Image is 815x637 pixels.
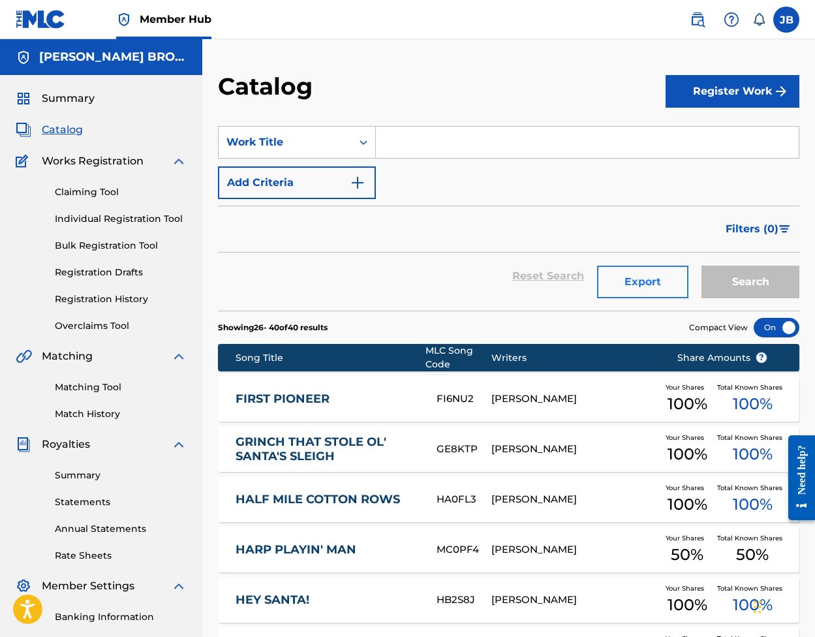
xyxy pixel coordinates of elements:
[16,153,33,169] img: Works Registration
[55,610,187,624] a: Banking Information
[726,221,778,237] span: Filters ( 0 )
[491,542,657,557] div: [PERSON_NAME]
[666,533,709,543] span: Your Shares
[16,122,31,138] img: Catalog
[171,437,187,452] img: expand
[752,13,765,26] div: Notifications
[754,587,761,627] div: Drag
[717,483,788,493] span: Total Known Shares
[666,433,709,443] span: Your Shares
[236,492,419,507] a: HALF MILE COTTON ROWS
[16,91,95,106] a: SummarySummary
[16,50,31,65] img: Accounts
[668,493,707,516] span: 100 %
[437,442,492,457] div: GE8KTP
[677,351,767,365] span: Share Amounts
[236,435,419,464] a: GRINCH THAT STOLE OL' SANTA'S SLEIGH
[668,392,707,416] span: 100 %
[16,349,32,364] img: Matching
[55,549,187,563] a: Rate Sheets
[236,351,425,365] div: Song Title
[55,319,187,333] a: Overclaims Tool
[171,349,187,364] img: expand
[491,593,657,608] div: [PERSON_NAME]
[724,12,739,27] img: help
[689,322,748,334] span: Compact View
[491,392,657,407] div: [PERSON_NAME]
[218,322,328,334] p: Showing 26 - 40 of 40 results
[55,266,187,279] a: Registration Drafts
[718,213,799,245] button: Filters (0)
[437,392,492,407] div: FI6NU2
[491,492,657,507] div: [PERSON_NAME]
[437,492,492,507] div: HA0FL3
[55,239,187,253] a: Bulk Registration Tool
[226,134,344,150] div: Work Title
[236,593,419,608] a: HEY SANTA!
[55,381,187,394] a: Matching Tool
[717,433,788,443] span: Total Known Shares
[666,75,799,108] button: Register Work
[42,122,83,138] span: Catalog
[437,542,492,557] div: MC0PF4
[140,12,211,27] span: Member Hub
[718,7,745,33] div: Help
[350,175,365,191] img: 9d2ae6d4665cec9f34b9.svg
[437,593,492,608] div: HB2S8J
[218,72,319,101] h2: Catalog
[733,443,773,466] span: 100 %
[666,382,709,392] span: Your Shares
[42,437,90,452] span: Royalties
[218,126,799,311] form: Search Form
[42,349,93,364] span: Matching
[16,578,31,594] img: Member Settings
[42,153,144,169] span: Works Registration
[16,91,31,106] img: Summary
[733,493,773,516] span: 100 %
[773,84,789,99] img: f7272a7cc735f4ea7f67.svg
[668,593,707,617] span: 100 %
[42,578,134,594] span: Member Settings
[55,522,187,536] a: Annual Statements
[218,166,376,199] button: Add Criteria
[733,392,773,416] span: 100 %
[773,7,799,33] div: User Menu
[684,7,711,33] a: Public Search
[116,12,132,27] img: Top Rightsholder
[16,10,66,29] img: MLC Logo
[671,543,703,567] span: 50 %
[750,574,815,637] iframe: Chat Widget
[55,407,187,421] a: Match History
[717,533,788,543] span: Total Known Shares
[597,266,688,298] button: Export
[171,578,187,594] img: expand
[55,212,187,226] a: Individual Registration Tool
[236,392,419,407] a: FIRST PIONEER
[690,12,705,27] img: search
[39,50,187,65] h5: BROOKS BROS PUBLISHERS
[425,344,492,371] div: MLC Song Code
[491,442,657,457] div: [PERSON_NAME]
[666,483,709,493] span: Your Shares
[491,351,657,365] div: Writers
[55,469,187,482] a: Summary
[756,352,767,363] span: ?
[16,437,31,452] img: Royalties
[779,225,790,233] img: filter
[55,185,187,199] a: Claiming Tool
[666,583,709,593] span: Your Shares
[717,382,788,392] span: Total Known Shares
[55,292,187,306] a: Registration History
[778,425,815,530] iframe: Resource Center
[736,543,769,567] span: 50 %
[55,495,187,509] a: Statements
[733,593,773,617] span: 100 %
[16,122,83,138] a: CatalogCatalog
[717,583,788,593] span: Total Known Shares
[42,91,95,106] span: Summary
[668,443,707,466] span: 100 %
[171,153,187,169] img: expand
